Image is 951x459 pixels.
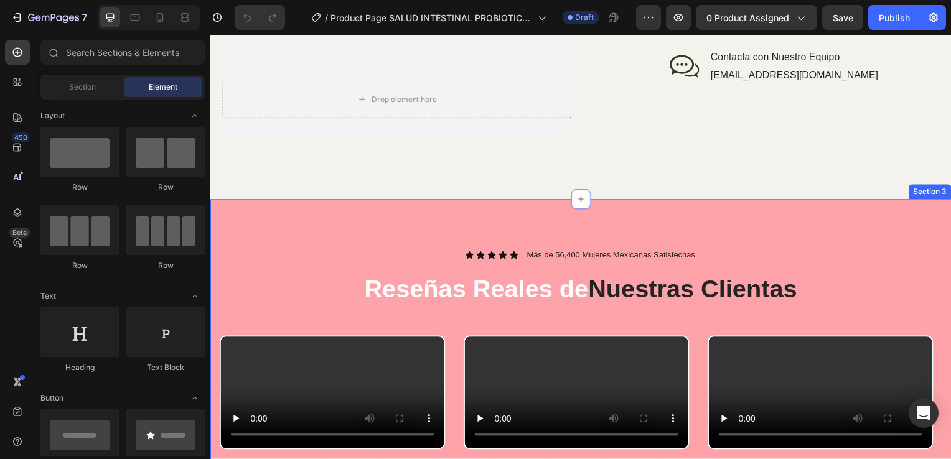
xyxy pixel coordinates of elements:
[185,286,205,306] span: Toggle open
[706,11,789,24] span: 0 product assigned
[235,5,285,30] div: Undo/Redo
[40,392,63,404] span: Button
[381,243,591,270] span: Nuestras Clientas
[126,260,205,271] div: Row
[9,228,30,238] div: Beta
[69,81,96,93] span: Section
[40,110,65,121] span: Layout
[696,5,817,30] button: 0 product assigned
[330,11,533,24] span: Product Page SALUD INTESTINAL PROBIOTICOS Probioticos
[126,182,205,193] div: Row
[149,81,177,93] span: Element
[822,5,863,30] button: Save
[210,35,951,459] iframe: Design area
[40,260,119,271] div: Row
[833,12,853,23] span: Save
[868,5,921,30] button: Publish
[325,11,328,24] span: /
[319,217,489,228] p: Más de 56,400 Mujeres Mexicanas Satisfechas
[40,40,205,65] input: Search Sections & Elements
[11,305,235,417] video: Video
[40,362,119,373] div: Heading
[156,243,381,270] span: Reseñas Reales de
[185,106,205,126] span: Toggle open
[502,305,727,417] video: Video
[12,132,30,142] div: 450
[504,35,673,48] p: [EMAIL_ADDRESS][DOMAIN_NAME]
[575,12,594,23] span: Draft
[5,5,93,30] button: 7
[126,362,205,373] div: Text Block
[82,10,87,25] p: 7
[40,182,119,193] div: Row
[256,305,481,417] video: Video
[40,290,56,302] span: Text
[879,11,910,24] div: Publish
[706,153,744,164] div: Section 3
[185,388,205,408] span: Toggle open
[909,398,939,428] div: Open Intercom Messenger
